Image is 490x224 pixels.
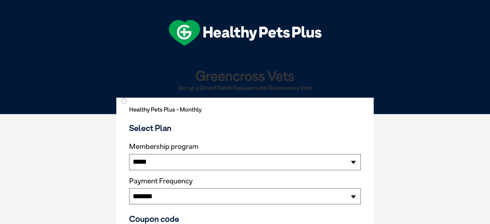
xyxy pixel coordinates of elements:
[129,177,193,185] label: Payment Frequency
[129,142,361,151] label: Membership program
[119,85,371,91] h2: Set up a Direct Debit Request with Greencross Vets
[169,20,322,46] img: hpp-logo-landscape-green-white.png
[129,123,361,133] h3: Select Plan
[129,214,361,224] h3: Coupon code
[129,106,361,113] h2: Healthy Pets Plus - Monthly
[119,68,371,83] h1: Greencross Vets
